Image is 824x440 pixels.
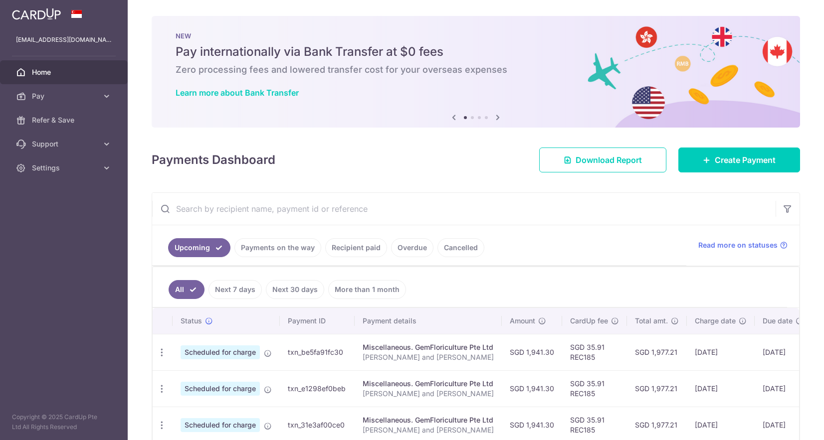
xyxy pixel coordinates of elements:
[510,316,535,326] span: Amount
[437,238,484,257] a: Cancelled
[363,425,494,435] p: [PERSON_NAME] and [PERSON_NAME]
[181,382,260,396] span: Scheduled for charge
[32,163,98,173] span: Settings
[502,370,562,407] td: SGD 1,941.30
[12,8,61,20] img: CardUp
[363,389,494,399] p: [PERSON_NAME] and [PERSON_NAME]
[678,147,800,172] a: Create Payment
[152,193,776,225] input: Search by recipient name, payment id or reference
[698,240,778,250] span: Read more on statuses
[627,334,687,370] td: SGD 1,977.21
[16,35,112,45] p: [EMAIL_ADDRESS][DOMAIN_NAME]
[562,370,627,407] td: SGD 35.91 REC185
[280,308,355,334] th: Payment ID
[266,280,324,299] a: Next 30 days
[32,91,98,101] span: Pay
[627,370,687,407] td: SGD 1,977.21
[181,345,260,359] span: Scheduled for charge
[176,64,776,76] h6: Zero processing fees and lowered transfer cost for your overseas expenses
[562,334,627,370] td: SGD 35.91 REC185
[763,316,793,326] span: Due date
[325,238,387,257] a: Recipient paid
[176,32,776,40] p: NEW
[168,238,230,257] a: Upcoming
[181,316,202,326] span: Status
[502,334,562,370] td: SGD 1,941.30
[363,379,494,389] div: Miscellaneous. GemFloriculture Pte Ltd
[169,280,205,299] a: All
[576,154,642,166] span: Download Report
[355,308,502,334] th: Payment details
[32,115,98,125] span: Refer & Save
[234,238,321,257] a: Payments on the way
[755,334,812,370] td: [DATE]
[152,151,275,169] h4: Payments Dashboard
[280,334,355,370] td: txn_be5fa91fc30
[32,139,98,149] span: Support
[363,415,494,425] div: Miscellaneous. GemFloriculture Pte Ltd
[363,342,494,352] div: Miscellaneous. GemFloriculture Pte Ltd
[32,67,98,77] span: Home
[539,147,666,172] a: Download Report
[715,154,776,166] span: Create Payment
[152,16,800,128] img: Bank transfer banner
[695,316,736,326] span: Charge date
[570,316,608,326] span: CardUp fee
[687,370,755,407] td: [DATE]
[687,334,755,370] td: [DATE]
[176,44,776,60] h5: Pay internationally via Bank Transfer at $0 fees
[208,280,262,299] a: Next 7 days
[635,316,668,326] span: Total amt.
[176,88,299,98] a: Learn more about Bank Transfer
[698,240,788,250] a: Read more on statuses
[391,238,433,257] a: Overdue
[328,280,406,299] a: More than 1 month
[363,352,494,362] p: [PERSON_NAME] and [PERSON_NAME]
[181,418,260,432] span: Scheduled for charge
[280,370,355,407] td: txn_e1298ef0beb
[755,370,812,407] td: [DATE]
